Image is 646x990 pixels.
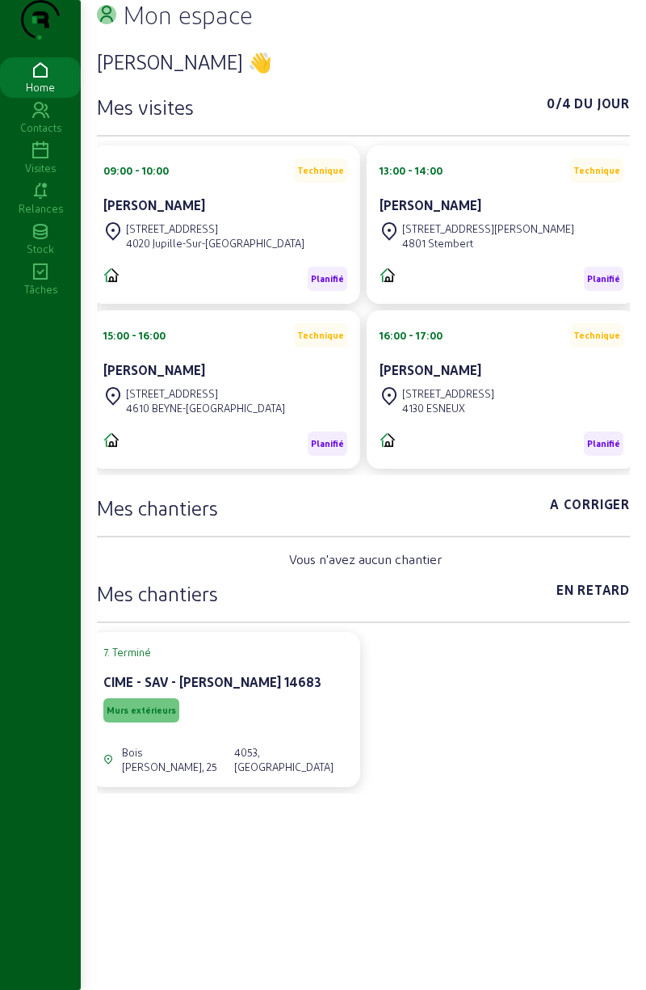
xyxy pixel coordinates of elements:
span: Murs extérieurs [107,705,176,716]
span: En retard [556,580,630,606]
h3: [PERSON_NAME] 👋 [97,48,630,74]
h3: Mes chantiers [97,580,218,606]
span: A corriger [550,495,630,520]
div: [STREET_ADDRESS][PERSON_NAME] [402,221,574,236]
cam-card-title: [PERSON_NAME] [103,362,205,377]
cam-card-title: CIME - SAV - [PERSON_NAME] 14683 [103,674,321,689]
div: 4610 BEYNE-[GEOGRAPHIC_DATA] [126,401,285,415]
cam-card-title: [PERSON_NAME] [380,197,481,213]
img: CIME [103,432,120,448]
span: Planifié [311,438,344,449]
img: CIME [103,267,120,283]
div: 4020 Jupille-Sur-[GEOGRAPHIC_DATA] [126,236,304,251]
div: 16:00 - 17:00 [380,328,443,343]
cam-card-title: [PERSON_NAME] [380,362,481,377]
div: [STREET_ADDRESS] [126,221,304,236]
span: Vous n'avez aucun chantier [289,550,442,569]
cam-card-tag: 7. Terminé [103,645,347,659]
div: 4801 Stembert [402,236,574,251]
div: 4130 ESNEUX [402,401,494,415]
span: Planifié [311,273,344,284]
div: Bois [PERSON_NAME], 25 [122,745,226,774]
span: Du jour [574,94,630,120]
div: [STREET_ADDRESS] [402,386,494,401]
div: 4053, [GEOGRAPHIC_DATA] [234,745,347,774]
span: Technique [573,330,620,341]
span: Technique [297,165,344,176]
h3: Mes visites [97,94,194,120]
img: CIME [380,267,396,283]
span: 0/4 [547,94,571,120]
div: 15:00 - 16:00 [103,328,166,343]
cam-card-title: [PERSON_NAME] [103,197,205,213]
img: CIME [380,432,396,448]
span: Planifié [587,438,620,449]
span: Planifié [587,273,620,284]
span: Technique [297,330,344,341]
div: 09:00 - 10:00 [103,163,169,178]
div: [STREET_ADDRESS] [126,386,285,401]
div: 13:00 - 14:00 [380,163,443,178]
span: Technique [573,165,620,176]
h3: Mes chantiers [97,495,218,520]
